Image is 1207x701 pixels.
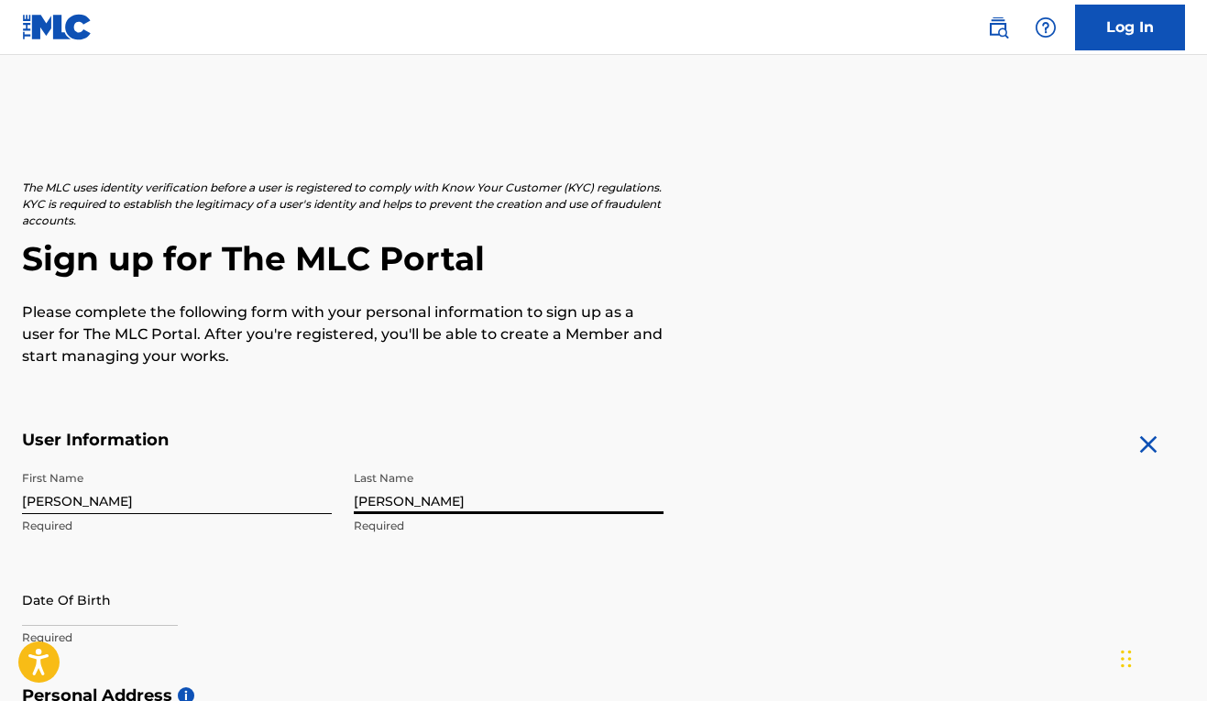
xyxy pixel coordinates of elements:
a: Public Search [980,9,1016,46]
p: Please complete the following form with your personal information to sign up as a user for The ML... [22,301,664,367]
img: help [1035,16,1057,38]
a: Log In [1075,5,1185,50]
h2: Sign up for The MLC Portal [22,238,1185,279]
img: search [987,16,1009,38]
img: close [1134,430,1163,459]
div: Help [1027,9,1064,46]
p: Required [22,630,332,646]
div: Drag [1121,631,1132,686]
img: MLC Logo [22,14,93,40]
p: Required [354,518,664,534]
p: Required [22,518,332,534]
p: The MLC uses identity verification before a user is registered to comply with Know Your Customer ... [22,180,664,229]
h5: User Information [22,430,664,451]
iframe: Chat Widget [1115,613,1207,701]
